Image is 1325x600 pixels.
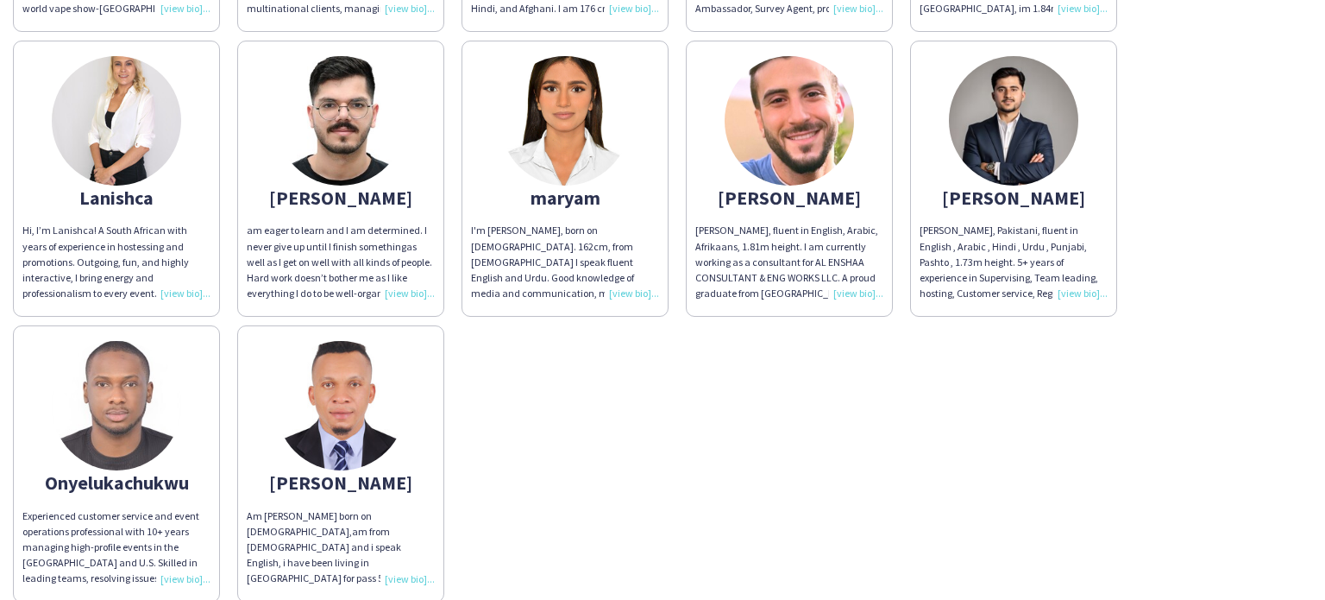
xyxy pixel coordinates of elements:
[276,341,405,471] img: thumb-65b5ff6fabdf3.jpg
[725,56,854,186] img: thumb-b5762acb-e4fc-47b9-a811-4b9e2a6fe345.jpg
[52,341,181,471] img: thumb-678f943da632a.jpeg
[247,223,435,301] div: am eager to learn and I am determined. I never give up until I finish somethingas well as I get o...
[52,56,181,186] img: thumb-67b60a47b7025.jpeg
[247,190,435,205] div: [PERSON_NAME]
[22,190,210,205] div: Lanishca
[22,508,210,587] div: Experienced customer service and event operations professional with 10+ years managing high-profi...
[695,190,883,205] div: [PERSON_NAME]
[695,223,883,301] div: [PERSON_NAME], fluent in English, Arabic, Afrikaans, 1.81m height. I am currently working as a co...
[471,190,659,205] div: maryam
[949,56,1078,186] img: thumb-68571bf904b7e.jpeg
[920,223,1108,301] div: [PERSON_NAME], Pakistani, fluent in English , Arabic , Hindi , Urdu , Punjabi, Pashto , 1.73m hei...
[22,475,210,490] div: Onyelukachukwu
[920,190,1108,205] div: [PERSON_NAME]
[276,56,405,186] img: thumb-635a9f88644ef.jpg
[247,508,435,587] div: Am [PERSON_NAME] born on [DEMOGRAPHIC_DATA],am from [DEMOGRAPHIC_DATA] and i speak English, i hav...
[247,475,435,490] div: [PERSON_NAME]
[22,223,210,301] div: Hi, I’m Lanishca! A South African with years of experience in hostessing and promotions. Outgoing...
[500,56,630,186] img: thumb-16803525386428251aaf413.jpeg
[471,223,659,301] div: I'm [PERSON_NAME], born on [DEMOGRAPHIC_DATA]. 162cm, from [DEMOGRAPHIC_DATA] I speak fluent Engl...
